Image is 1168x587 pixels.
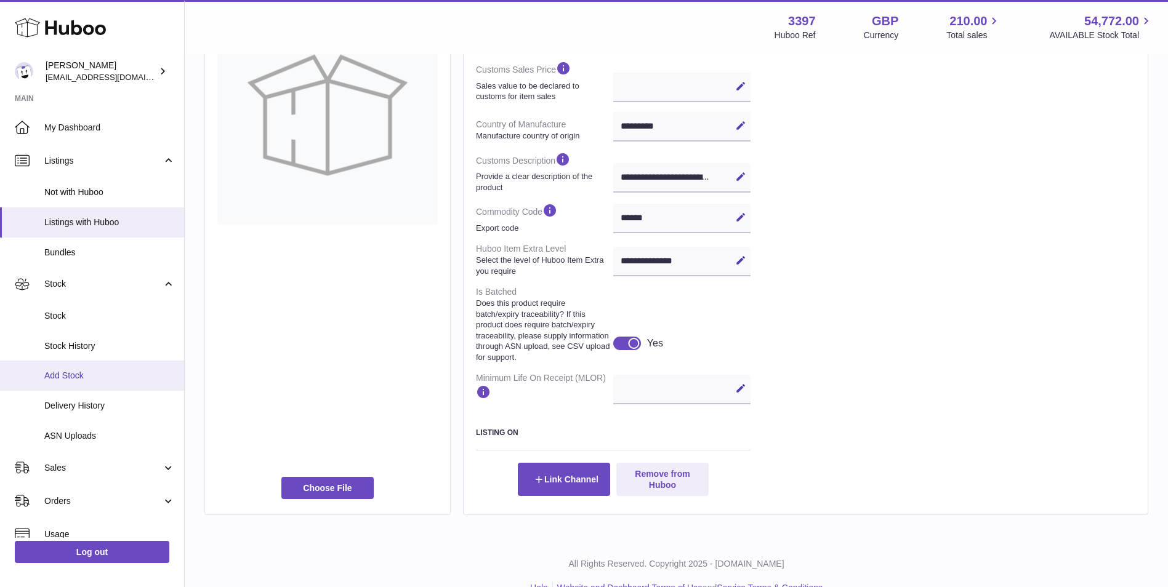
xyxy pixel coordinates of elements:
span: Orders [44,495,162,507]
span: [EMAIL_ADDRESS][DOMAIN_NAME] [46,72,181,82]
span: Total sales [946,30,1001,41]
span: Listings [44,155,162,167]
div: Huboo Ref [775,30,816,41]
span: Stock [44,278,162,290]
span: Delivery History [44,400,175,412]
div: Yes [647,337,663,350]
dt: Customs Description [476,146,613,198]
a: Log out [15,541,169,563]
span: My Dashboard [44,122,175,134]
span: Add Stock [44,370,175,381]
h3: Listing On [476,428,751,437]
strong: 3397 [788,13,816,30]
span: Not with Huboo [44,186,175,198]
span: Sales [44,462,162,474]
dt: Huboo Item Extra Level [476,238,613,281]
span: AVAILABLE Stock Total [1049,30,1153,41]
span: Usage [44,529,175,540]
strong: Sales value to be declared to customs for item sales [476,81,610,102]
strong: Select the level of Huboo Item Extra you require [476,255,610,276]
span: ASN Uploads [44,430,175,442]
p: All Rights Reserved. Copyright 2025 - [DOMAIN_NAME] [195,558,1158,570]
dt: Is Batched [476,281,613,367]
dt: Country of Manufacture [476,114,613,146]
strong: Provide a clear description of the product [476,171,610,193]
div: Currency [864,30,899,41]
a: 54,772.00 AVAILABLE Stock Total [1049,13,1153,41]
strong: Export code [476,223,610,234]
span: 54,772.00 [1084,13,1139,30]
span: Stock History [44,340,175,352]
button: Remove from Huboo [616,463,709,496]
span: Listings with Huboo [44,217,175,228]
button: Link Channel [518,463,610,496]
span: Bundles [44,247,175,258]
img: internalAdmin-3397@internal.huboo.com [15,62,33,81]
strong: Does this product require batch/expiry traceability? If this product does require batch/expiry tr... [476,298,610,362]
dt: Minimum Life On Receipt (MLOR) [476,367,613,409]
span: 210.00 [949,13,987,30]
strong: GBP [872,13,898,30]
span: Stock [44,310,175,322]
span: Choose File [281,477,374,499]
img: no-photo-large.jpg [217,4,438,225]
dt: Customs Sales Price [476,55,613,106]
strong: Manufacture country of origin [476,130,610,142]
div: [PERSON_NAME] [46,60,156,83]
dt: Commodity Code [476,198,613,238]
a: 210.00 Total sales [946,13,1001,41]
